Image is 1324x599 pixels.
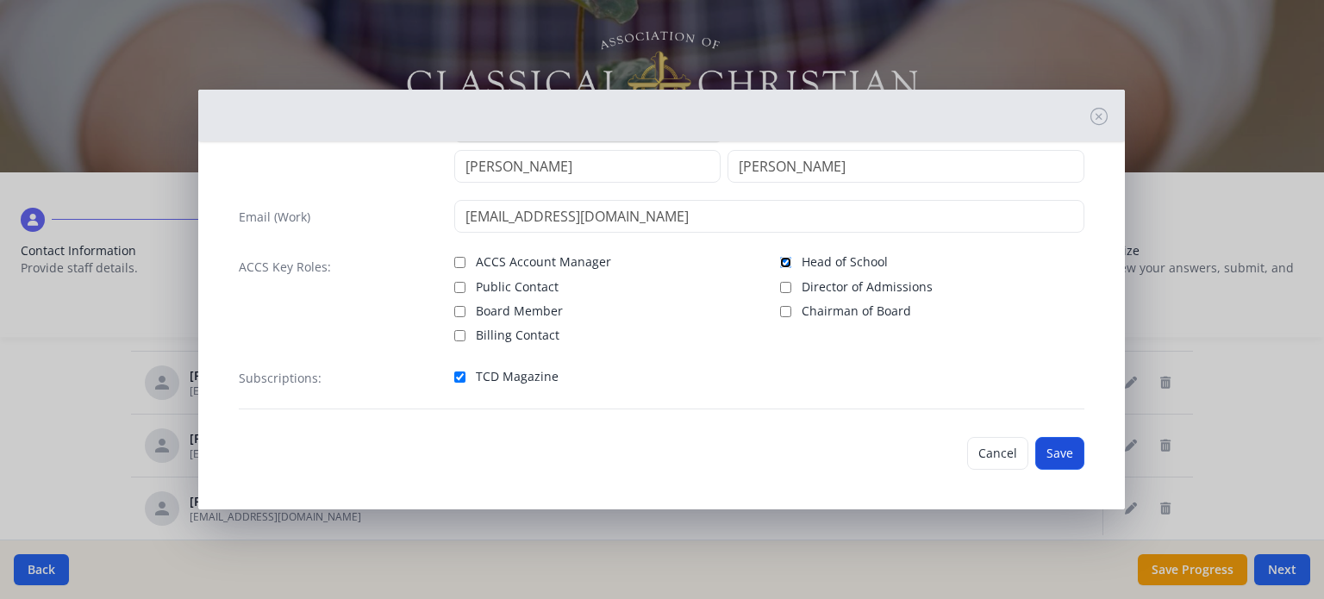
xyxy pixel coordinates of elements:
[239,259,331,276] label: ACCS Key Roles:
[780,257,791,268] input: Head of School
[476,303,563,320] span: Board Member
[802,278,933,296] span: Director of Admissions
[802,253,888,271] span: Head of School
[476,368,559,385] span: TCD Magazine
[728,150,1084,183] input: Last Name
[802,303,911,320] span: Chairman of Board
[476,327,559,344] span: Billing Contact
[454,282,465,293] input: Public Contact
[780,306,791,317] input: Chairman of Board
[454,330,465,341] input: Billing Contact
[454,371,465,383] input: TCD Magazine
[476,253,611,271] span: ACCS Account Manager
[239,370,322,387] label: Subscriptions:
[1035,437,1084,470] button: Save
[239,209,310,226] label: Email (Work)
[454,257,465,268] input: ACCS Account Manager
[476,278,559,296] span: Public Contact
[454,150,721,183] input: First Name
[454,200,1084,233] input: contact@site.com
[454,306,465,317] input: Board Member
[967,437,1028,470] button: Cancel
[780,282,791,293] input: Director of Admissions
